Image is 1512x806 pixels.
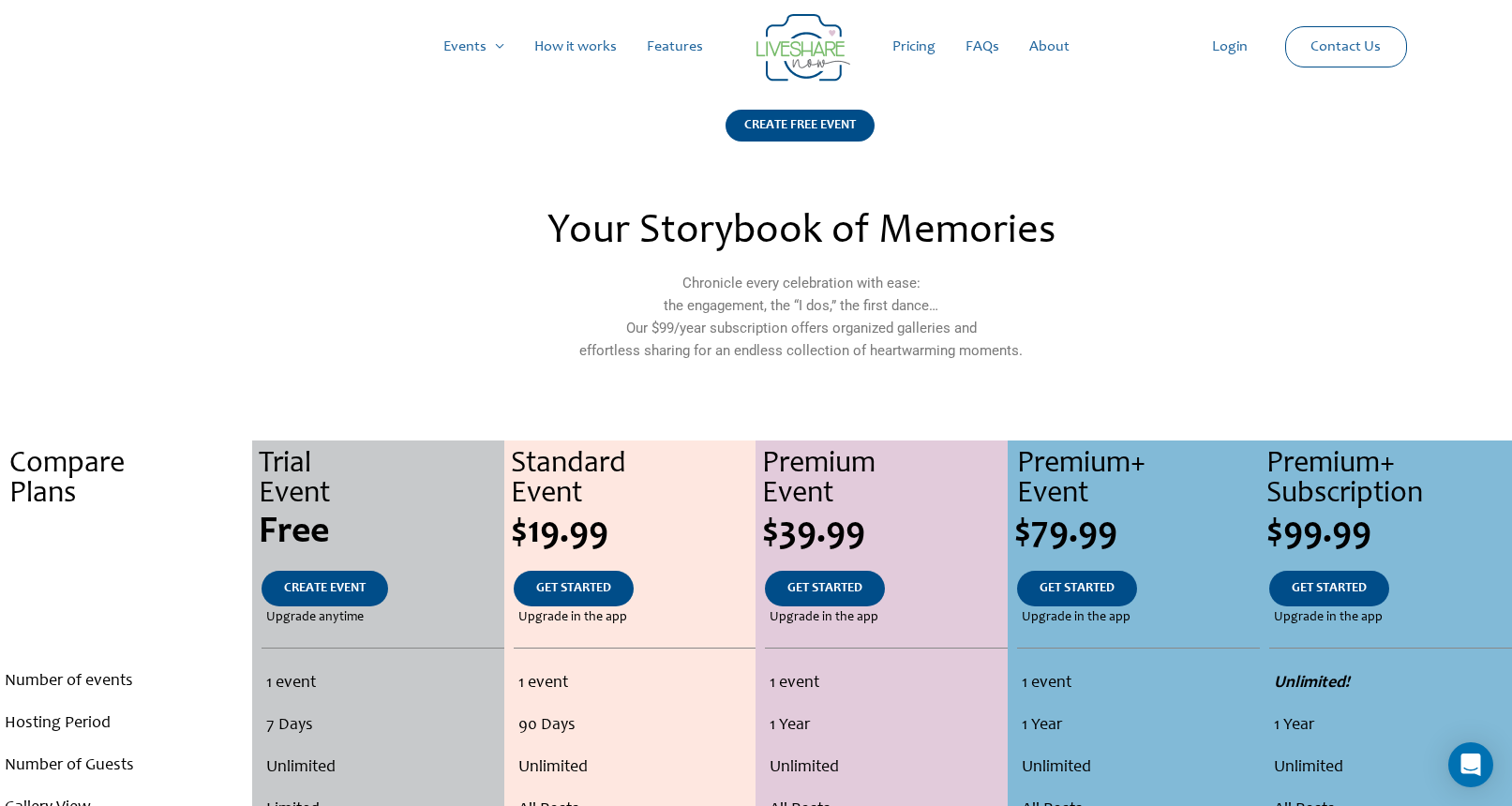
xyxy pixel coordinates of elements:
a: Pricing [877,17,951,77]
a: FAQs [951,17,1014,77]
a: Contact Us [1295,27,1396,67]
div: Trial Event [259,450,504,510]
span: CREATE EVENT [284,582,366,595]
strong: Unlimited! [1274,675,1350,692]
span: . [121,515,130,552]
div: Open Intercom Messenger [1448,742,1493,787]
span: . [124,611,127,624]
span: . [124,582,127,595]
li: Number of Guests [5,745,247,787]
a: Features [632,17,718,77]
div: Standard Event [511,450,756,510]
li: 1 Year [1274,705,1507,747]
a: . [101,571,150,606]
a: CREATE EVENT [262,571,388,606]
nav: Site Navigation [33,17,1479,77]
p: Chronicle every celebration with ease: the engagement, the “I dos,” the first dance… Our $99/year... [395,272,1206,362]
a: GET STARTED [1017,571,1137,606]
li: 90 Days [518,705,752,747]
div: Compare Plans [9,450,252,510]
div: $99.99 [1266,515,1512,552]
a: Login [1197,17,1263,77]
div: Premium+ Event [1017,450,1260,510]
div: Free [259,515,504,552]
a: Events [428,17,519,77]
div: $19.99 [511,515,756,552]
a: CREATE FREE EVENT [726,110,875,165]
li: Unlimited [518,747,752,789]
li: Unlimited [770,747,1003,789]
li: 1 event [1022,663,1255,705]
div: CREATE FREE EVENT [726,110,875,142]
span: Upgrade in the app [770,606,878,629]
li: 1 event [770,663,1003,705]
span: GET STARTED [1040,582,1115,595]
span: GET STARTED [536,582,611,595]
span: Upgrade in the app [1274,606,1383,629]
div: Premium Event [762,450,1008,510]
div: Premium+ Subscription [1266,450,1512,510]
span: GET STARTED [787,582,862,595]
li: 1 Year [1022,705,1255,747]
span: GET STARTED [1292,582,1367,595]
a: GET STARTED [514,571,634,606]
img: Group 14 | Live Photo Slideshow for Events | Create Free Events Album for Any Occasion [756,14,850,82]
span: Upgrade anytime [266,606,364,629]
span: Upgrade in the app [1022,606,1130,629]
li: 1 Year [770,705,1003,747]
li: Unlimited [1274,747,1507,789]
li: 7 Days [266,705,498,747]
span: Upgrade in the app [518,606,627,629]
a: How it works [519,17,632,77]
li: Number of events [5,661,247,703]
div: $39.99 [762,515,1008,552]
li: Unlimited [266,747,498,789]
li: 1 event [518,663,752,705]
a: GET STARTED [765,571,885,606]
a: GET STARTED [1269,571,1389,606]
li: Unlimited [1022,747,1255,789]
li: 1 event [266,663,498,705]
div: $79.99 [1014,515,1260,552]
h2: Your Storybook of Memories [395,212,1206,253]
li: Hosting Period [5,703,247,745]
a: About [1014,17,1085,77]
